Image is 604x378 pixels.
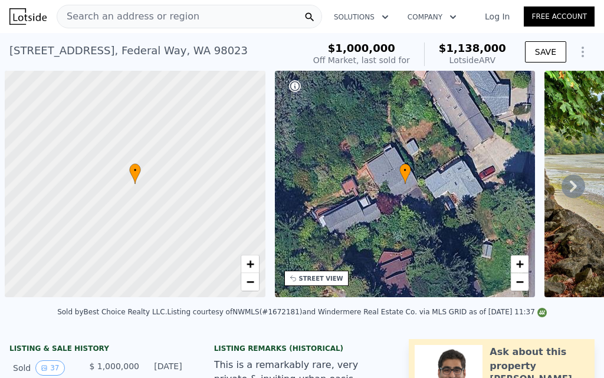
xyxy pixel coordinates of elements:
div: [STREET_ADDRESS] , Federal Way , WA 98023 [9,42,248,59]
span: − [516,274,524,289]
div: Sold [13,360,80,376]
button: View historical data [35,360,64,376]
button: Solutions [324,6,398,28]
a: Zoom in [511,255,528,273]
img: Lotside [9,8,47,25]
button: SAVE [525,41,566,63]
div: [DATE] [149,360,182,376]
span: + [516,257,524,271]
div: LISTING & SALE HISTORY [9,344,186,356]
span: $ 1,000,000 [89,361,139,371]
span: Search an address or region [57,9,199,24]
a: Zoom out [511,273,528,291]
div: • [399,163,411,184]
a: Log In [471,11,524,22]
img: NWMLS Logo [537,308,547,317]
div: Listing Remarks (Historical) [214,344,390,353]
div: Off Market, last sold for [313,54,410,66]
span: + [246,257,254,271]
div: Sold by Best Choice Realty LLC . [57,308,167,316]
span: • [399,165,411,176]
a: Free Account [524,6,595,27]
div: STREET VIEW [299,274,343,283]
button: Company [398,6,466,28]
span: • [129,165,141,176]
div: • [129,163,141,184]
span: − [246,274,254,289]
a: Zoom in [241,255,259,273]
span: $1,138,000 [439,42,506,54]
a: Zoom out [241,273,259,291]
div: Ask about this property [490,345,589,373]
div: Lotside ARV [439,54,506,66]
div: Listing courtesy of NWMLS (#1672181) and Windermere Real Estate Co. via MLS GRID as of [DATE] 11:37 [168,308,547,316]
span: $1,000,000 [328,42,395,54]
button: Show Options [571,40,595,64]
